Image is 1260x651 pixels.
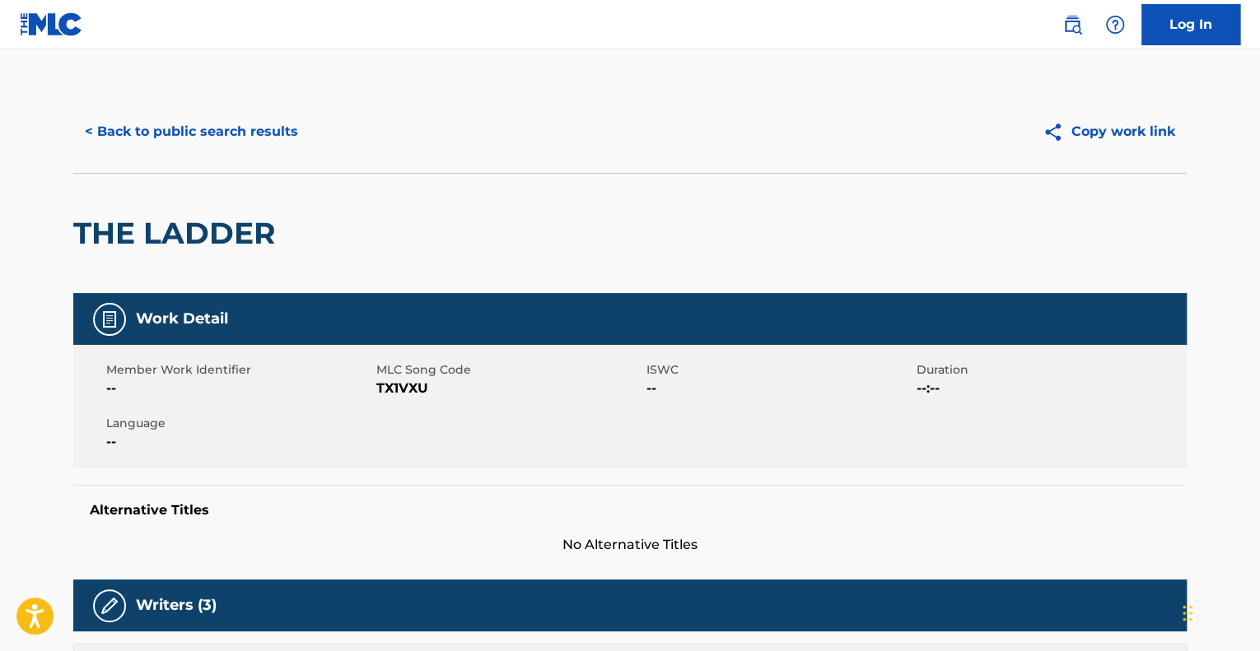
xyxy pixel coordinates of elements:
a: Log In [1141,4,1240,45]
img: search [1062,15,1082,35]
img: Work Detail [100,309,119,329]
img: Copy work link [1043,122,1071,142]
img: MLC Logo [20,12,83,36]
h5: Work Detail [136,309,228,328]
span: Duration [917,361,1183,379]
span: ISWC [646,361,912,379]
span: Member Work Identifier [106,361,372,379]
div: Drag [1183,588,1192,638]
h5: Alternative Titles [90,502,1170,518]
h2: THE LADDER [73,215,283,252]
div: Help [1099,8,1132,41]
span: MLC Song Code [376,361,642,379]
button: < Back to public search results [73,111,310,152]
span: --:-- [917,379,1183,398]
a: Public Search [1056,8,1089,41]
span: -- [106,432,372,452]
span: -- [106,379,372,398]
span: TX1VXU [376,379,642,398]
h5: Writers (3) [136,596,217,615]
img: Writers [100,596,119,616]
span: No Alternative Titles [73,535,1187,555]
span: Language [106,415,372,432]
button: Copy work link [1031,111,1187,152]
img: help [1105,15,1125,35]
span: -- [646,379,912,398]
iframe: Chat Widget [1178,572,1260,651]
